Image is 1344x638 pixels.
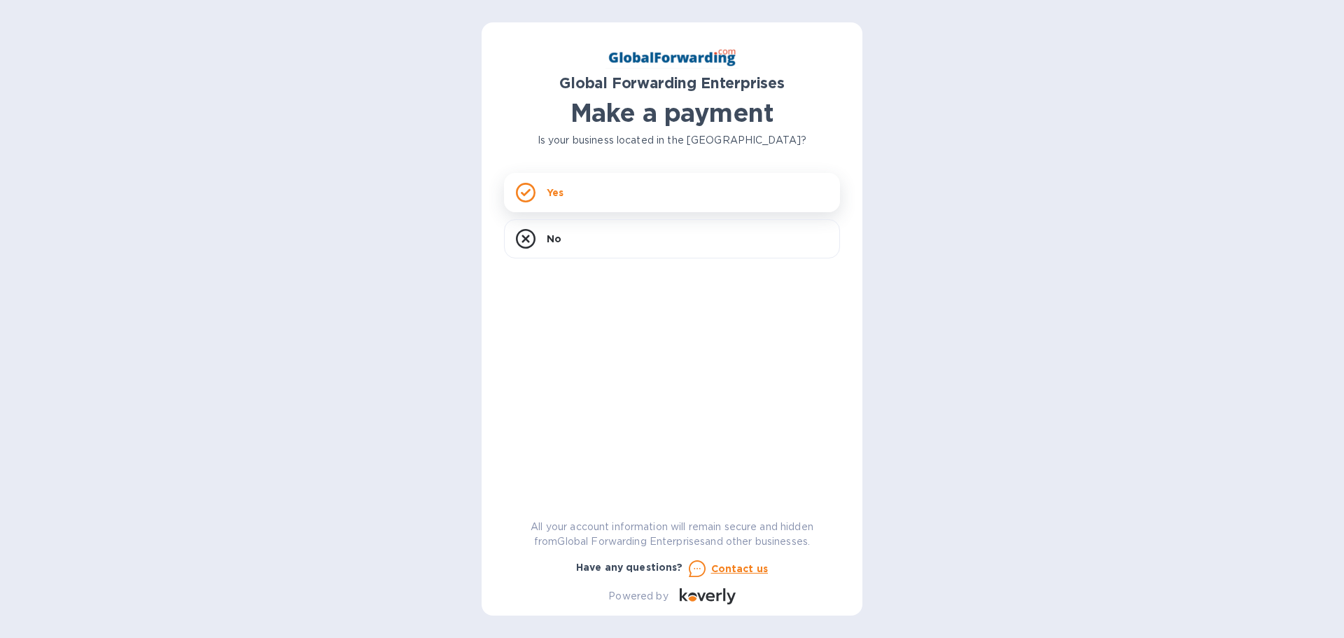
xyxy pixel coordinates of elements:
[547,232,561,246] p: No
[504,520,840,549] p: All your account information will remain secure and hidden from Global Forwarding Enterprises and...
[504,133,840,148] p: Is your business located in the [GEOGRAPHIC_DATA]?
[547,186,563,200] p: Yes
[559,74,785,92] b: Global Forwarding Enterprises
[608,589,668,604] p: Powered by
[711,563,769,574] u: Contact us
[504,98,840,127] h1: Make a payment
[576,562,683,573] b: Have any questions?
